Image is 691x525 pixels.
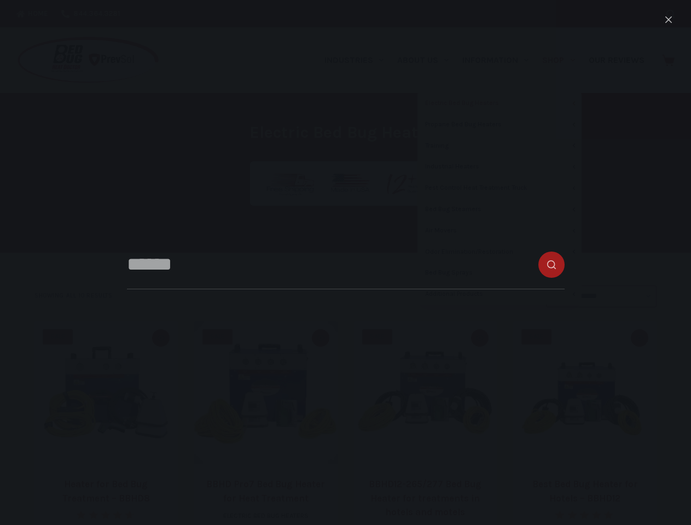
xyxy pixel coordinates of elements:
[206,479,325,504] a: BBHD Pro7 Bed Bug Heater for Heat Treatment
[223,512,309,520] a: Electric Bed Bug Heaters
[631,329,648,347] button: Quick view toggle
[417,262,582,283] a: Bed Bug Sprays
[471,329,489,347] button: Quick view toggle
[317,27,651,93] nav: Primary
[369,479,481,517] a: BBHD12-265/277 Bed Bug Heater for treatments in hotels and motels
[521,329,551,345] span: SALE
[62,479,150,504] a: Heater for Bed Bug Treatment – BBHD8
[417,220,582,241] a: Air Movers
[312,329,329,347] button: Quick view toggle
[34,321,178,464] a: Heater for Bed Bug Treatment - BBHD8
[456,27,536,93] a: Information
[77,511,135,519] div: Rated 4.67 out of 5
[202,329,233,345] span: SALE
[317,27,390,93] a: Industries
[582,27,651,93] a: Our Reviews
[362,329,392,345] span: SALE
[354,321,497,464] a: BBHD12-265/277 Bed Bug Heater for treatments in hotels and motels
[141,120,551,145] h1: Electric Bed Bug Heaters
[390,27,455,93] a: About Us
[532,479,638,504] a: Best Bed Bug Heater for Hotels – BBHD12
[43,329,73,345] span: SALE
[513,321,657,464] a: Best Bed Bug Heater for Hotels - BBHD12
[16,36,160,85] img: Prevsol/Bed Bug Heat Doctor
[34,291,112,301] p: Showing all 10 results
[417,242,582,262] a: Odor Elimination/Restoration
[555,511,614,519] div: Rated 5.00 out of 5
[666,10,675,18] button: Search
[417,93,582,114] a: Electric Bed Bug Heaters
[152,329,170,347] button: Quick view toggle
[417,114,582,135] a: Propane Bed Bug Heaters
[417,136,582,156] a: Training
[417,156,582,177] a: Industrial Heaters
[417,199,582,220] a: Bed Bug Steamers
[546,285,657,307] select: Shop order
[536,27,582,93] a: Shop
[9,4,42,37] button: Open LiveChat chat widget
[417,284,582,305] a: Additional Products
[417,178,582,199] a: Pest Control Heat Treatment Truck
[194,321,338,464] a: BBHD Pro7 Bed Bug Heater for Heat Treatment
